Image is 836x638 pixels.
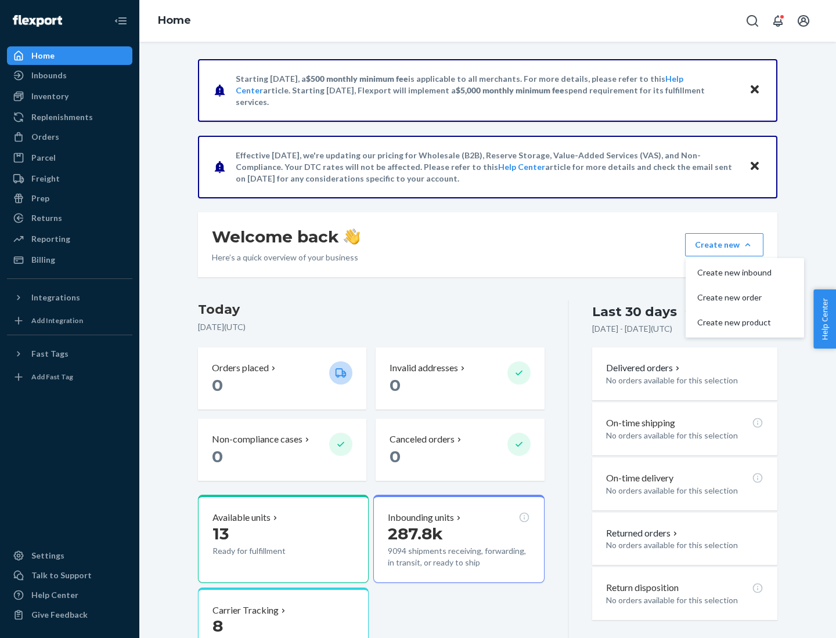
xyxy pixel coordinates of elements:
[741,9,764,32] button: Open Search Box
[31,292,80,303] div: Integrations
[7,586,132,604] a: Help Center
[212,545,320,557] p: Ready for fulfillment
[31,131,59,143] div: Orders
[31,152,56,164] div: Parcel
[149,4,200,38] ol: breadcrumbs
[7,251,132,269] a: Billing
[31,193,49,204] div: Prep
[7,546,132,565] a: Settings
[31,254,55,266] div: Billing
[697,318,772,327] span: Create new product
[390,375,401,395] span: 0
[31,173,60,184] div: Freight
[606,375,763,386] p: No orders available for this selection
[212,604,279,617] p: Carrier Tracking
[7,288,132,307] button: Integrations
[685,233,763,256] button: Create newCreate new inboundCreate new orderCreate new product
[697,269,772,277] span: Create new inbound
[7,606,132,624] button: Give Feedback
[7,66,132,85] a: Inbounds
[373,495,544,583] button: Inbounding units287.8k9094 shipments receiving, forwarding, in transit, or ready to ship
[376,419,544,481] button: Canceled orders 0
[212,361,269,375] p: Orders placed
[688,285,802,310] button: Create new order
[792,9,815,32] button: Open account menu
[7,189,132,208] a: Prep
[390,433,455,446] p: Canceled orders
[606,472,673,485] p: On-time delivery
[7,209,132,227] a: Returns
[31,609,88,621] div: Give Feedback
[7,368,132,386] a: Add Fast Tag
[388,524,443,543] span: 287.8k
[390,447,401,466] span: 0
[606,539,763,551] p: No orders available for this selection
[306,74,408,84] span: $500 monthly minimum fee
[198,419,366,481] button: Non-compliance cases 0
[388,511,454,524] p: Inbounding units
[31,70,67,81] div: Inbounds
[236,150,738,184] p: Effective [DATE], we're updating our pricing for Wholesale (B2B), Reserve Storage, Value-Added Se...
[212,447,223,466] span: 0
[697,293,772,302] span: Create new order
[592,323,672,335] p: [DATE] - [DATE] ( UTC )
[31,550,64,561] div: Settings
[688,310,802,335] button: Create new product
[13,15,62,27] img: Flexport logo
[31,212,62,224] div: Returns
[388,545,529,568] p: 9094 shipments receiving, forwarding, in transit, or ready to ship
[212,252,360,263] p: Here’s a quick overview of your business
[7,169,132,188] a: Freight
[606,581,679,594] p: Return disposition
[109,9,132,32] button: Close Navigation
[688,260,802,285] button: Create new inbound
[158,14,191,27] a: Home
[198,300,545,319] h3: Today
[813,289,836,349] button: Help Center
[7,345,132,363] button: Fast Tags
[198,495,369,583] button: Available units13Ready for fulfillment
[606,594,763,606] p: No orders available for this selection
[212,511,271,524] p: Available units
[7,148,132,167] a: Parcel
[606,485,763,496] p: No orders available for this selection
[7,46,132,65] a: Home
[7,230,132,248] a: Reporting
[592,303,677,321] div: Last 30 days
[198,347,366,409] button: Orders placed 0
[7,311,132,330] a: Add Integration
[747,158,762,175] button: Close
[390,361,458,375] p: Invalid addresses
[456,85,564,95] span: $5,000 monthly minimum fee
[31,111,93,123] div: Replenishments
[212,375,223,395] span: 0
[606,527,680,540] button: Returned orders
[236,73,738,108] p: Starting [DATE], a is applicable to all merchants. For more details, please refer to this article...
[31,570,92,581] div: Talk to Support
[31,50,55,61] div: Home
[31,233,70,245] div: Reporting
[212,524,229,543] span: 13
[31,348,69,360] div: Fast Tags
[7,108,132,126] a: Replenishments
[376,347,544,409] button: Invalid addresses 0
[7,566,132,585] a: Talk to Support
[7,128,132,146] a: Orders
[7,87,132,106] a: Inventory
[747,82,762,99] button: Close
[606,361,682,375] button: Delivered orders
[344,229,360,245] img: hand-wave emoji
[212,616,223,636] span: 8
[31,90,69,102] div: Inventory
[606,416,675,430] p: On-time shipping
[606,430,763,441] p: No orders available for this selection
[198,321,545,333] p: [DATE] ( UTC )
[31,372,73,382] div: Add Fast Tag
[212,433,302,446] p: Non-compliance cases
[212,226,360,247] h1: Welcome back
[498,162,545,172] a: Help Center
[766,9,790,32] button: Open notifications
